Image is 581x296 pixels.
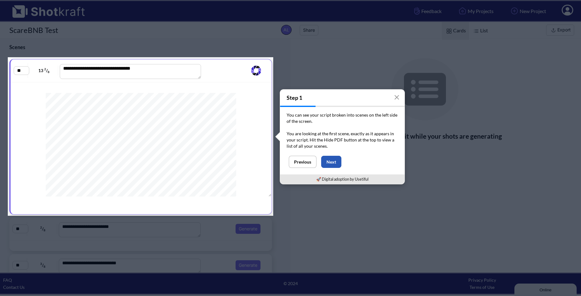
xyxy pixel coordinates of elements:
[316,177,368,182] a: 🚀 Digital adoption by Usetiful
[289,156,316,168] button: Previous
[280,90,405,106] h4: Step 1
[250,64,262,77] img: Loading..
[48,70,49,74] span: 8
[44,67,46,71] span: 2
[321,156,341,168] button: Next
[5,5,58,10] div: Online
[30,66,58,76] span: 13 /
[287,112,398,131] p: You can see your script broken into scenes on the left side of the screen.
[287,131,398,149] p: You are looking at the first scene, exactly as it appears in your script. Hit the Hide PDF button...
